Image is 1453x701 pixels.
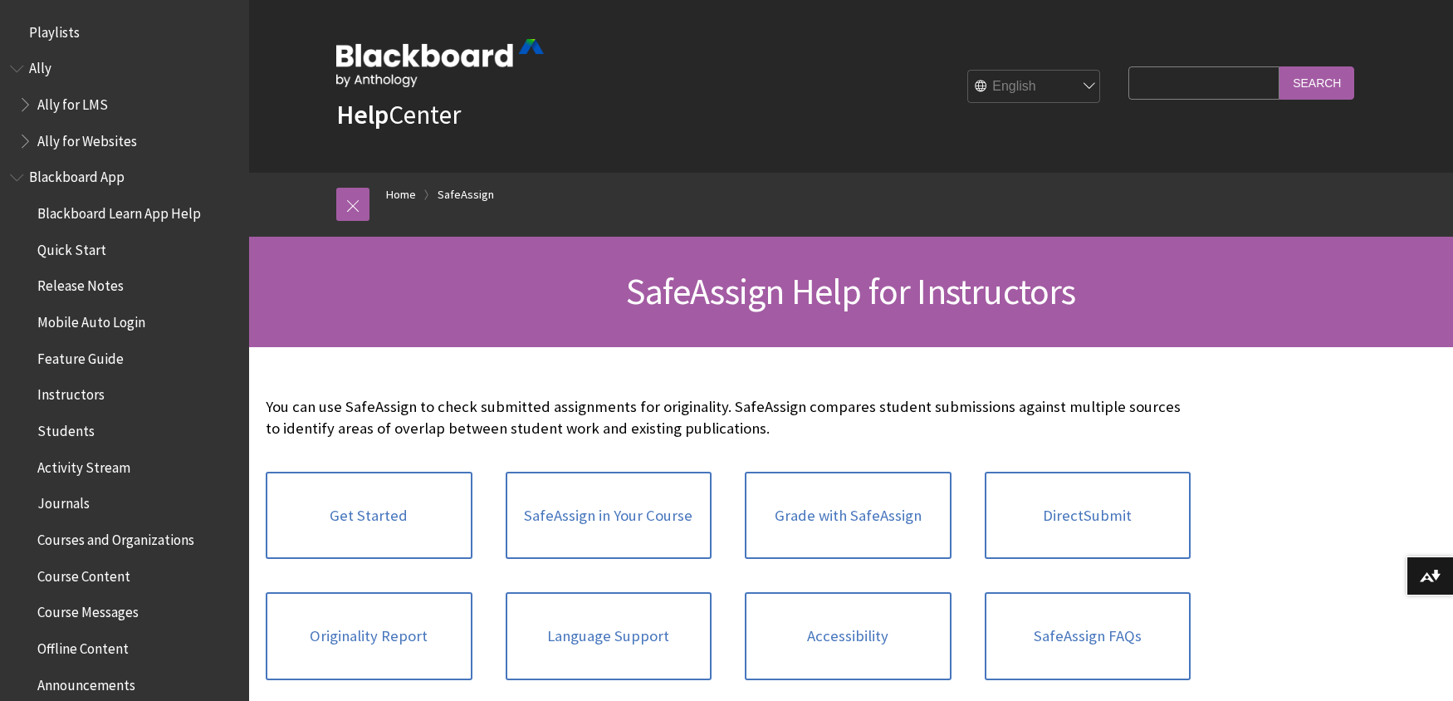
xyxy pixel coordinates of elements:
input: Search [1279,66,1354,99]
span: Offline Content [37,635,129,657]
span: Students [37,417,95,439]
span: Activity Stream [37,453,130,476]
select: Site Language Selector [968,71,1101,104]
span: Instructors [37,381,105,404]
span: Release Notes [37,272,124,295]
span: Feature Guide [37,345,124,367]
span: Ally [29,55,51,77]
span: Courses and Organizations [37,526,194,548]
span: SafeAssign Help for Instructors [626,268,1075,314]
strong: Help [336,98,389,131]
span: Course Messages [37,599,139,621]
a: DirectSubmit [985,472,1191,560]
p: You can use SafeAssign to check submitted assignments for originality. SafeAssign compares studen... [266,396,1191,439]
a: Accessibility [745,592,952,680]
a: SafeAssign in Your Course [506,472,712,560]
span: Mobile Auto Login [37,308,145,331]
span: Course Content [37,562,130,585]
span: Announcements [37,671,135,694]
img: Blackboard by Anthology [336,39,544,87]
nav: Book outline for Playlists [10,18,239,47]
a: Language Support [506,592,712,680]
span: Journals [37,490,90,512]
span: Ally for Websites [37,127,137,150]
a: Originality Report [266,592,472,680]
a: HelpCenter [336,98,461,131]
span: Blackboard Learn App Help [37,199,201,222]
a: SafeAssign FAQs [985,592,1191,680]
span: Blackboard App [29,164,125,186]
span: Ally for LMS [37,91,108,113]
a: Get Started [266,472,472,560]
a: SafeAssign [438,184,494,205]
a: Home [386,184,416,205]
span: Playlists [29,18,80,41]
a: Grade with SafeAssign [745,472,952,560]
span: Quick Start [37,236,106,258]
nav: Book outline for Anthology Ally Help [10,55,239,155]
